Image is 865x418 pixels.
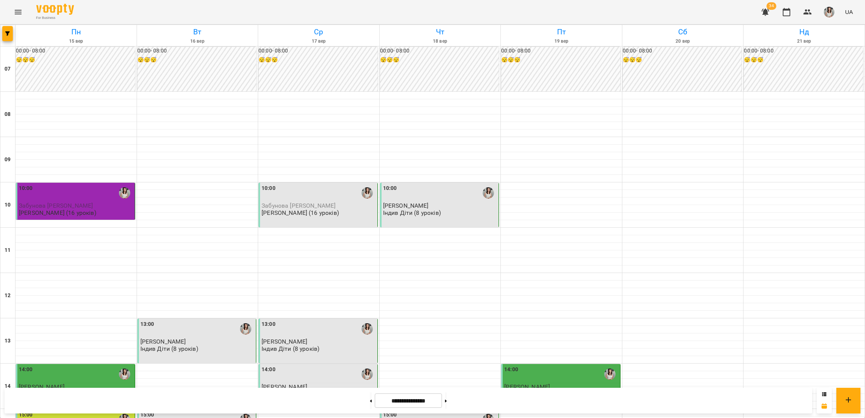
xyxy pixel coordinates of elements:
button: UA [842,5,856,19]
p: Індив Діти (8 уроків) [140,346,198,352]
p: Індив Діти (8 уроків) [262,346,319,352]
img: Вікторія Якимечко [119,187,130,199]
h6: Вт [138,26,257,38]
span: [PERSON_NAME] [383,202,429,209]
h6: 00:00 - 08:00 [259,47,378,55]
h6: 😴😴😴 [137,56,257,64]
button: Menu [9,3,27,21]
h6: 10 [5,201,11,209]
img: Вікторія Якимечко [362,187,373,199]
h6: 😴😴😴 [623,56,742,64]
h6: 00:00 - 08:00 [623,47,742,55]
h6: 20 вер [623,38,742,45]
span: Забунова [PERSON_NAME] [262,202,336,209]
p: [PERSON_NAME] (16 уроків) [19,210,96,216]
h6: Пт [502,26,621,38]
h6: 21 вер [745,38,863,45]
img: Вікторія Якимечко [483,187,494,199]
h6: 15 вер [17,38,135,45]
h6: 13 [5,337,11,345]
h6: 😴😴😴 [259,56,378,64]
h6: 11 [5,246,11,255]
img: Voopty Logo [36,4,74,15]
p: Індив Діти (8 уроків) [383,210,441,216]
h6: Чт [381,26,500,38]
h6: 14 [5,382,11,390]
h6: 00:00 - 08:00 [16,47,135,55]
h6: 18 вер [381,38,500,45]
label: 13:00 [140,320,154,329]
label: 14:00 [19,366,33,374]
img: 2a7e41675b8cddfc6659cbc34865a559.png [824,7,834,17]
h6: 12 [5,292,11,300]
label: 10:00 [19,184,33,193]
p: [PERSON_NAME] (16 уроків) [262,210,339,216]
h6: 00:00 - 08:00 [137,47,257,55]
span: Забунова [PERSON_NAME] [19,202,93,209]
img: Вікторія Якимечко [604,369,616,380]
h6: 😴😴😴 [744,56,863,64]
img: Вікторія Якимечко [119,369,130,380]
img: Вікторія Якимечко [362,369,373,380]
h6: 00:00 - 08:00 [380,47,499,55]
h6: Ср [259,26,378,38]
label: 10:00 [262,184,276,193]
h6: 00:00 - 08:00 [501,47,620,55]
h6: 08 [5,110,11,119]
h6: 09 [5,156,11,164]
h6: 00:00 - 08:00 [744,47,863,55]
label: 14:00 [504,366,518,374]
span: For Business [36,15,74,20]
span: [PERSON_NAME] [262,338,307,345]
h6: 07 [5,65,11,73]
label: 13:00 [262,320,276,329]
span: UA [845,8,853,16]
h6: 16 вер [138,38,257,45]
img: Вікторія Якимечко [240,323,251,335]
span: [PERSON_NAME] [140,338,186,345]
h6: 😴😴😴 [380,56,499,64]
label: 14:00 [262,366,276,374]
h6: 😴😴😴 [501,56,620,64]
h6: 17 вер [259,38,378,45]
h6: Пн [17,26,135,38]
span: 34 [766,2,776,10]
img: Вікторія Якимечко [362,323,373,335]
h6: 😴😴😴 [16,56,135,64]
h6: 19 вер [502,38,621,45]
h6: Сб [623,26,742,38]
h6: Нд [745,26,863,38]
label: 10:00 [383,184,397,193]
